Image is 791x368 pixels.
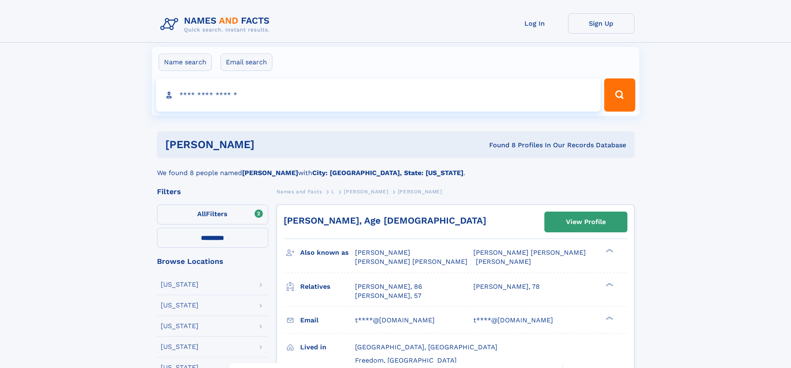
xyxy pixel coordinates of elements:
div: View Profile [566,212,606,232]
button: Search Button [604,78,635,112]
div: Filters [157,188,268,195]
div: ❯ [604,315,614,321]
span: L [331,189,335,195]
a: Names and Facts [277,186,322,197]
a: [PERSON_NAME], 86 [355,282,422,291]
span: All [197,210,206,218]
label: Email search [220,54,272,71]
a: L [331,186,335,197]
a: Sign Up [568,13,634,34]
a: View Profile [545,212,627,232]
label: Filters [157,205,268,224]
div: [US_STATE] [161,281,198,288]
span: [PERSON_NAME] [PERSON_NAME] [473,249,586,256]
span: [PERSON_NAME] [355,249,410,256]
span: [GEOGRAPHIC_DATA], [GEOGRAPHIC_DATA] [355,343,497,351]
a: [PERSON_NAME] [344,186,388,197]
label: Name search [159,54,212,71]
span: [PERSON_NAME] [344,189,388,195]
div: [US_STATE] [161,344,198,350]
div: Browse Locations [157,258,268,265]
span: Freedom, [GEOGRAPHIC_DATA] [355,356,457,364]
span: [PERSON_NAME] [476,258,531,266]
h3: Email [300,313,355,327]
div: ❯ [604,248,614,253]
b: [PERSON_NAME] [242,169,298,177]
div: Found 8 Profiles In Our Records Database [372,141,626,150]
a: Log In [502,13,568,34]
b: City: [GEOGRAPHIC_DATA], State: [US_STATE] [312,169,463,177]
div: [US_STATE] [161,302,198,309]
h1: [PERSON_NAME] [165,139,372,150]
span: [PERSON_NAME] [PERSON_NAME] [355,258,468,266]
input: search input [156,78,601,112]
a: [PERSON_NAME], 78 [473,282,540,291]
h3: Lived in [300,340,355,354]
a: [PERSON_NAME], Age [DEMOGRAPHIC_DATA] [284,215,486,226]
img: Logo Names and Facts [157,13,277,36]
h3: Also known as [300,246,355,260]
div: [US_STATE] [161,323,198,329]
a: [PERSON_NAME], 57 [355,291,421,300]
h3: Relatives [300,280,355,294]
span: [PERSON_NAME] [398,189,442,195]
div: ❯ [604,282,614,287]
div: We found 8 people named with . [157,158,634,178]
